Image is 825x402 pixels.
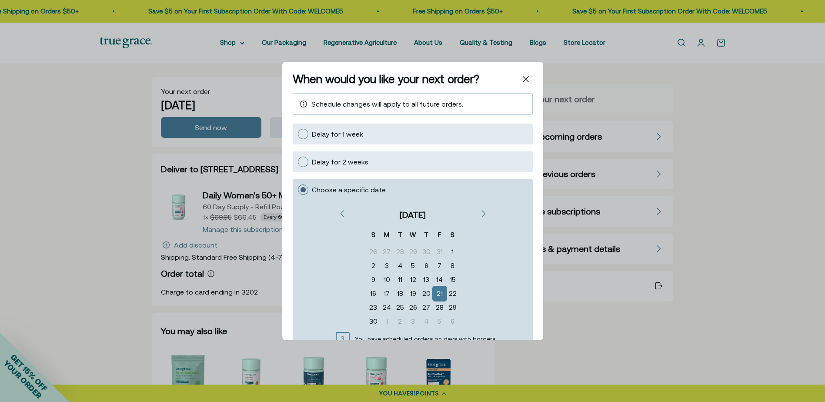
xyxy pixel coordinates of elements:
[393,259,406,273] div: Tuesday, November 4, 2025
[335,332,349,346] div: 3
[433,245,446,259] div: Friday, October 31, 2025
[446,259,459,273] div: Saturday, November 8, 2025
[419,245,433,259] div: Thursday, October 30, 2025
[354,335,495,342] span: You have scheduled orders on days with borders
[312,186,386,194] span: Choose a specific date
[433,273,446,287] div: Friday, November 14, 2025
[366,273,380,287] div: Sunday, November 9, 2025
[433,224,446,245] div: F
[393,315,406,328] div: Tuesday, December 2, 2025
[433,315,446,328] div: Friday, December 5, 2025
[366,287,380,301] div: Sunday, November 16, 2025
[380,273,393,287] div: Monday, November 10, 2025
[419,315,433,328] div: Thursday, December 4, 2025
[433,259,446,273] div: Friday, November 7, 2025
[419,259,433,273] div: Thursday, November 6, 2025
[446,287,459,301] div: Saturday, November 22, 2025
[400,210,426,220] span: [DATE]
[380,287,393,301] div: Monday, November 17, 2025
[406,273,419,287] div: Wednesday, November 12, 2025
[519,72,533,86] span: Close
[311,100,463,108] span: Schedule changes will apply to all future orders.
[406,259,419,273] div: Wednesday, November 5, 2025
[380,315,393,328] div: Monday, December 1, 2025
[446,245,459,259] div: Saturday, November 1, 2025
[479,209,490,219] span: Go to the next month December 2025
[312,158,368,166] span: Delay for 2 weeks
[330,209,495,346] div: Reschedule orders Calendar, November 2025
[419,287,433,301] div: Thursday, November 20, 2025
[419,273,433,287] div: Thursday, November 13, 2025
[419,301,433,315] div: Thursday, November 27, 2025
[446,224,459,245] div: S
[446,301,459,315] div: Saturday, November 29, 2025
[366,259,380,273] div: Sunday, November 2, 2025
[393,245,406,259] div: Tuesday, October 28, 2025
[406,224,419,245] div: W
[366,315,380,328] div: Sunday, November 30, 2025
[393,273,406,287] div: Tuesday, November 11, 2025
[446,273,459,287] div: Saturday, November 15, 2025
[380,301,393,315] div: Monday, November 24, 2025
[446,315,459,328] div: Saturday, December 6, 2025
[406,245,419,259] div: Wednesday, October 29, 2025
[380,224,393,245] div: M
[406,287,419,301] div: Wednesday, November 19, 2025
[433,301,446,315] div: Friday, November 28, 2025
[406,301,419,315] div: Wednesday, November 26, 2025
[312,130,363,138] span: Delay for 1 week
[393,224,406,245] div: T
[366,224,459,328] div: Reschedule orders Calendar, November 2025
[366,301,380,315] div: Sunday, November 23, 2025
[366,245,380,259] div: Sunday, October 26, 2025
[419,224,433,245] div: T
[393,287,406,301] div: Tuesday, November 18, 2025
[393,301,406,315] div: Tuesday, November 25, 2025
[406,315,419,328] div: Wednesday, December 3, 2025
[380,259,393,273] div: Monday, November 3, 2025
[433,287,446,301] div: Friday, November 21, 2025 selected, Scheduled order date
[335,209,346,219] span: Go to the previous month October 2025
[366,224,380,245] div: S
[380,245,393,259] div: Monday, October 27, 2025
